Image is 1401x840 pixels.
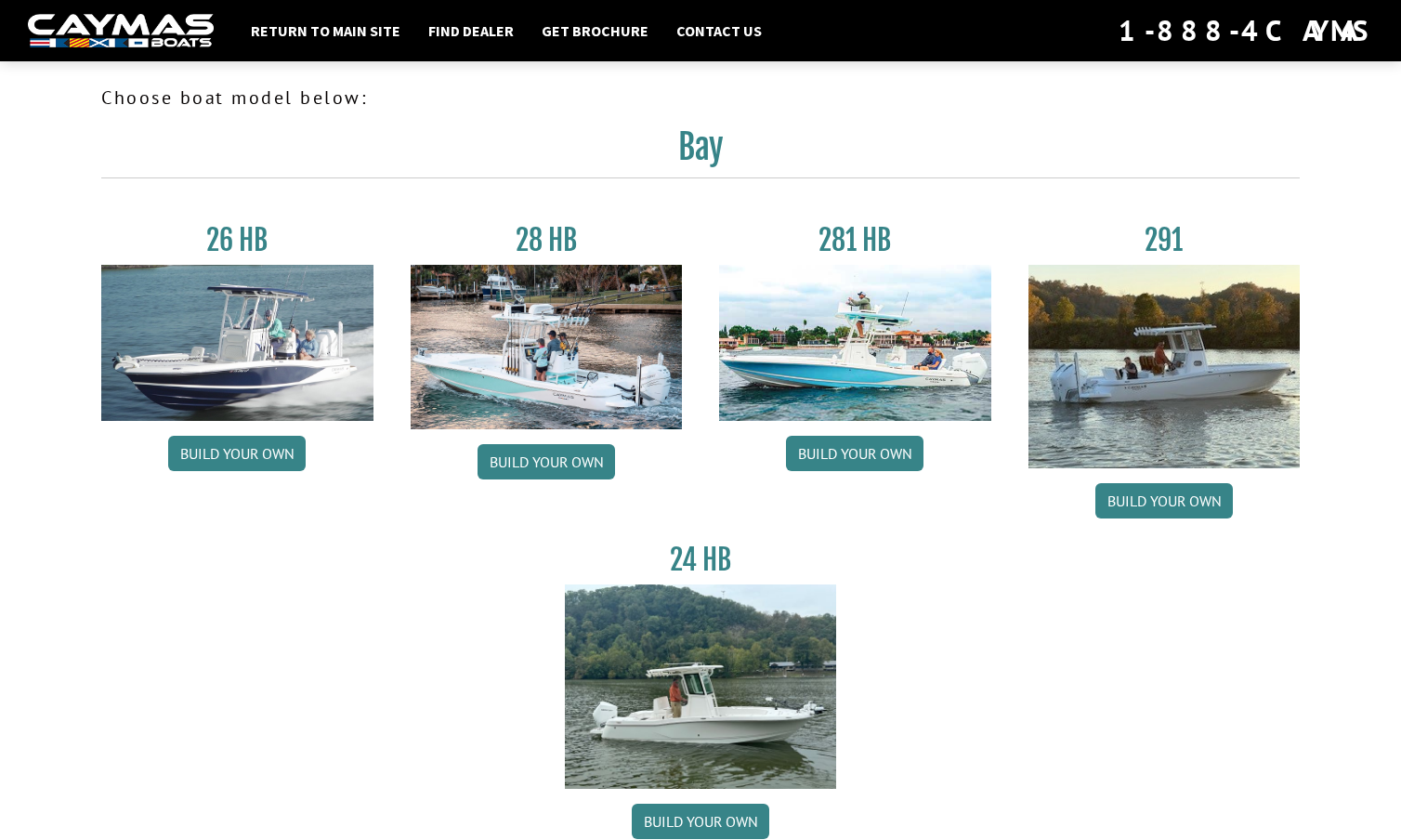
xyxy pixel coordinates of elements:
a: Build your own [168,436,306,471]
h3: 24 HB [565,543,837,577]
h3: 28 HB [411,223,683,257]
a: Get Brochure [532,19,658,43]
a: Return to main site [242,19,410,43]
h3: 291 [1028,223,1301,257]
img: white-logo-c9c8dbefe5ff5ceceb0f0178aa75bf4bb51f6bca0971e226c86eb53dfe498488.png [28,14,214,48]
a: Build your own [786,436,923,471]
a: Contact Us [667,19,771,43]
h2: Bay [101,126,1300,178]
div: 1-888-4CAYMAS [1119,10,1373,51]
a: Build your own [632,804,769,839]
a: Build your own [1095,483,1233,518]
h3: 281 HB [719,223,991,257]
img: 291_Thumbnail.jpg [1028,265,1301,468]
img: 28-hb-twin.jpg [719,265,991,421]
a: Find Dealer [419,19,523,43]
img: 28_hb_thumbnail_for_caymas_connect.jpg [411,265,683,429]
p: Choose boat model below: [101,84,1300,112]
h3: 26 HB [101,223,373,257]
img: 24_HB_thumbnail.jpg [565,584,837,788]
a: Build your own [478,444,615,479]
img: 26_new_photo_resized.jpg [101,265,373,421]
